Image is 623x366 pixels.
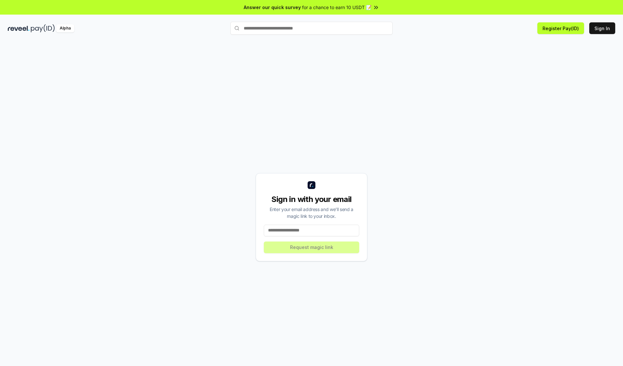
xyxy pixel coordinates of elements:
span: for a chance to earn 10 USDT 📝 [302,4,372,11]
div: Sign in with your email [264,194,359,205]
button: Register Pay(ID) [537,22,584,34]
span: Answer our quick survey [244,4,301,11]
img: pay_id [31,24,55,32]
img: logo_small [308,181,315,189]
button: Sign In [589,22,615,34]
div: Alpha [56,24,74,32]
img: reveel_dark [8,24,30,32]
div: Enter your email address and we’ll send a magic link to your inbox. [264,206,359,219]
